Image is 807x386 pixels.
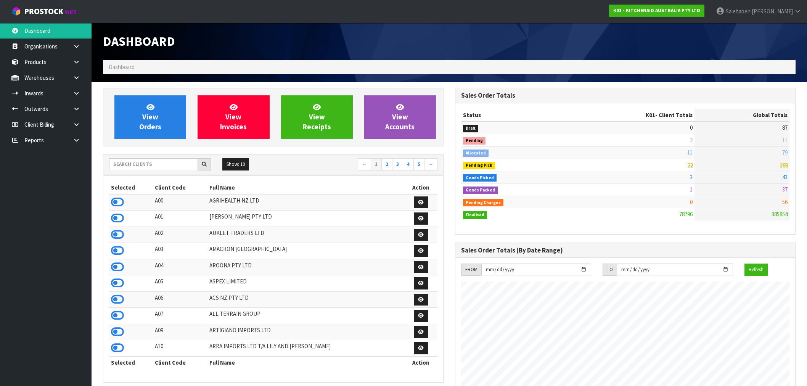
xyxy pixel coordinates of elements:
[153,291,207,308] td: A06
[153,308,207,324] td: A07
[646,111,655,119] span: K01
[153,356,207,368] th: Client Code
[403,158,414,170] a: 4
[461,247,789,254] h3: Sales Order Totals (By Date Range)
[207,340,404,357] td: ARRA IMPORTS LTD T/A LILY AND [PERSON_NAME]
[413,158,424,170] a: 5
[303,103,331,131] span: View Receipts
[694,109,789,121] th: Global Totals
[109,182,153,194] th: Selected
[461,109,570,121] th: Status
[613,7,700,14] strong: K01 - KITCHENAID AUSTRALIA PTY LTD
[782,198,788,206] span: 56
[281,95,353,139] a: ViewReceipts
[364,95,436,139] a: ViewAccounts
[782,174,788,181] span: 43
[24,6,63,16] span: ProStock
[109,63,135,71] span: Dashboard
[463,137,485,145] span: Pending
[11,6,21,16] img: cube-alt.png
[153,259,207,275] td: A04
[687,161,693,169] span: 22
[371,158,382,170] a: 1
[207,291,404,308] td: ACS NZ PTY LTD
[424,158,437,170] a: →
[690,198,693,206] span: 0
[679,211,693,218] span: 78796
[780,161,788,169] span: 168
[782,186,788,193] span: 37
[207,227,404,243] td: AUKLET TRADERS LTD
[603,264,617,276] div: TO
[570,109,695,121] th: - Client Totals
[207,324,404,340] td: ARTIGIANO IMPORTS LTD
[461,92,789,99] h3: Sales Order Totals
[153,275,207,292] td: A05
[463,174,497,182] span: Goods Picked
[782,137,788,144] span: 11
[207,211,404,227] td: [PERSON_NAME] PTY LTD
[109,356,153,368] th: Selected
[139,103,161,131] span: View Orders
[207,194,404,211] td: AGRIHEALTH NZ LTD
[207,308,404,324] td: ALL TERRAIN GROUP
[690,174,693,181] span: 3
[220,103,247,131] span: View Invoices
[404,182,437,194] th: Action
[153,194,207,211] td: A00
[744,264,768,276] button: Refresh
[385,103,415,131] span: View Accounts
[404,356,437,368] th: Action
[207,243,404,259] td: AMACRON [GEOGRAPHIC_DATA]
[153,227,207,243] td: A02
[381,158,392,170] a: 2
[463,125,478,132] span: Draft
[772,211,788,218] span: 385854
[463,150,489,157] span: Allocated
[463,187,498,194] span: Goods Packed
[690,124,693,131] span: 0
[114,95,186,139] a: ViewOrders
[463,162,495,169] span: Pending Pick
[207,259,404,275] td: AROONA PTY LTD
[461,264,481,276] div: FROM
[690,137,693,144] span: 2
[153,182,207,194] th: Client Code
[782,124,788,131] span: 87
[65,8,77,16] small: WMS
[109,158,198,170] input: Search clients
[207,356,404,368] th: Full Name
[153,211,207,227] td: A01
[463,199,503,207] span: Pending Charges
[782,149,788,156] span: 79
[690,186,693,193] span: 1
[463,211,487,219] span: Finalised
[222,158,249,170] button: Show: 10
[687,149,693,156] span: 11
[207,182,404,194] th: Full Name
[392,158,403,170] a: 3
[103,33,175,49] span: Dashboard
[198,95,269,139] a: ViewInvoices
[207,275,404,292] td: ASPEX LIMITED
[358,158,371,170] a: ←
[752,8,793,15] span: [PERSON_NAME]
[609,5,704,17] a: K01 - KITCHENAID AUSTRALIA PTY LTD
[153,243,207,259] td: A03
[153,324,207,340] td: A09
[726,8,751,15] span: Salehaben
[279,158,437,172] nav: Page navigation
[153,340,207,357] td: A10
